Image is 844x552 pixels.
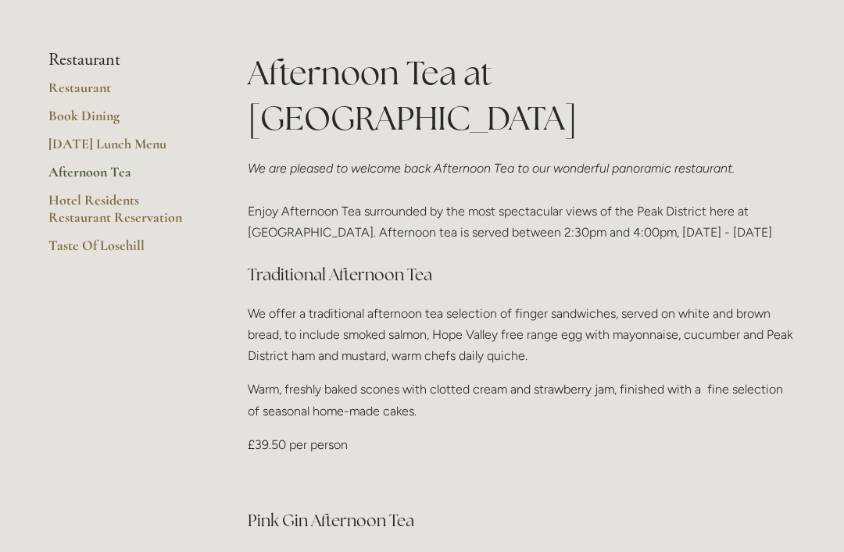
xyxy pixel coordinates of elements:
[248,259,796,290] h3: Traditional Afternoon Tea
[48,237,198,265] a: Taste Of Losehill
[48,50,198,70] li: Restaurant
[248,303,796,367] p: We offer a traditional afternoon tea selection of finger sandwiches, served on white and brown br...
[48,107,198,135] a: Book Dining
[248,161,735,176] em: We are pleased to welcome back Afternoon Tea to our wonderful panoramic restaurant.
[48,135,198,163] a: [DATE] Lunch Menu
[48,163,198,191] a: Afternoon Tea
[248,434,796,455] p: £39.50 per person
[248,158,796,243] p: Enjoy Afternoon Tea surrounded by the most spectacular views of the Peak District here at [GEOGRA...
[248,50,796,142] h1: Afternoon Tea at [GEOGRAPHIC_DATA]
[248,505,796,536] h3: Pink Gin Afternoon Tea
[248,379,796,421] p: Warm, freshly baked scones with clotted cream and strawberry jam, finished with a fine selection ...
[48,79,198,107] a: Restaurant
[48,191,198,237] a: Hotel Residents Restaurant Reservation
